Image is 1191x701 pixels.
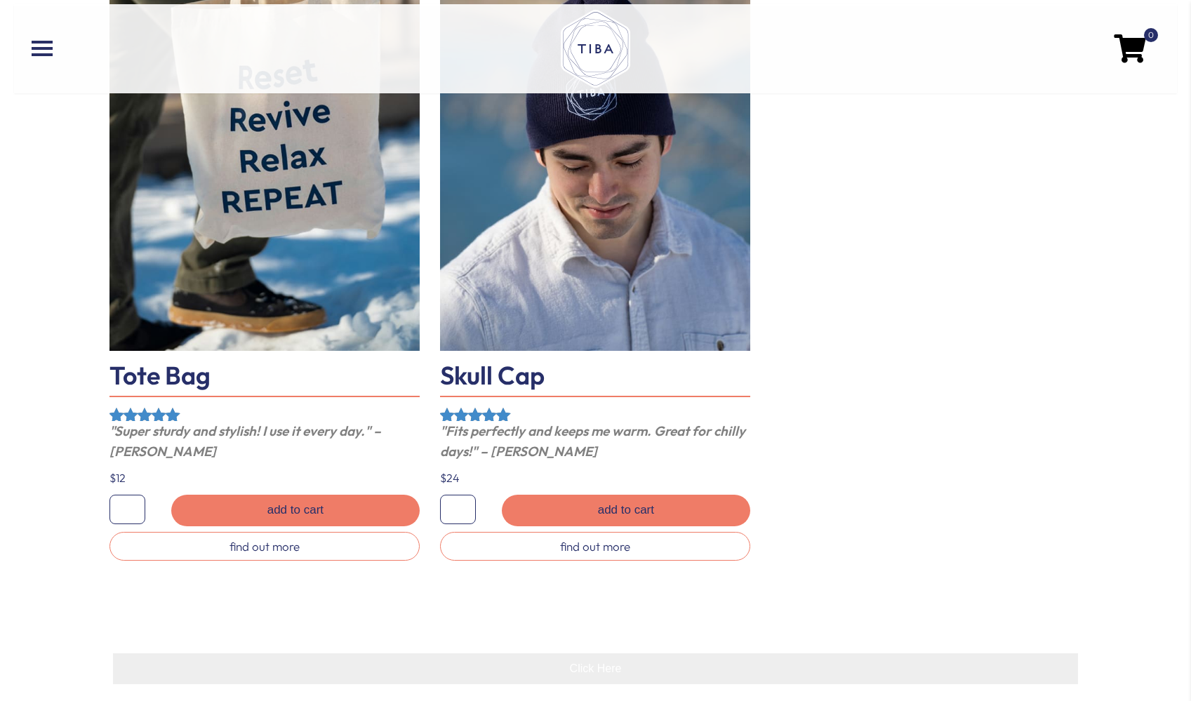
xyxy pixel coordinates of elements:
[109,359,211,391] a: Tote Bag
[440,469,750,486] p: $24
[113,653,1079,683] a: Click Here
[171,495,419,526] a: Add to cart: “Tote Bag”
[109,532,420,561] a: find out more
[440,532,750,561] a: find out more
[1144,28,1158,42] span: 0
[440,408,512,421] div: Rated 5.00 out of 5
[570,662,622,674] span: Click Here
[1114,39,1145,55] a: 0
[109,408,182,468] span: Rated out of 5
[109,422,381,460] em: "Super sturdy and stylish! I use it every day." – [PERSON_NAME]
[440,422,745,460] em: "Fits perfectly and keeps me warm. Great for chilly days!" – [PERSON_NAME]
[440,408,512,468] span: Rated out of 5
[440,359,545,391] a: Skull Cap
[502,495,750,526] a: Add to cart: “Skull Cap”
[109,408,182,421] div: Rated 5.00 out of 5
[109,469,420,486] p: $12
